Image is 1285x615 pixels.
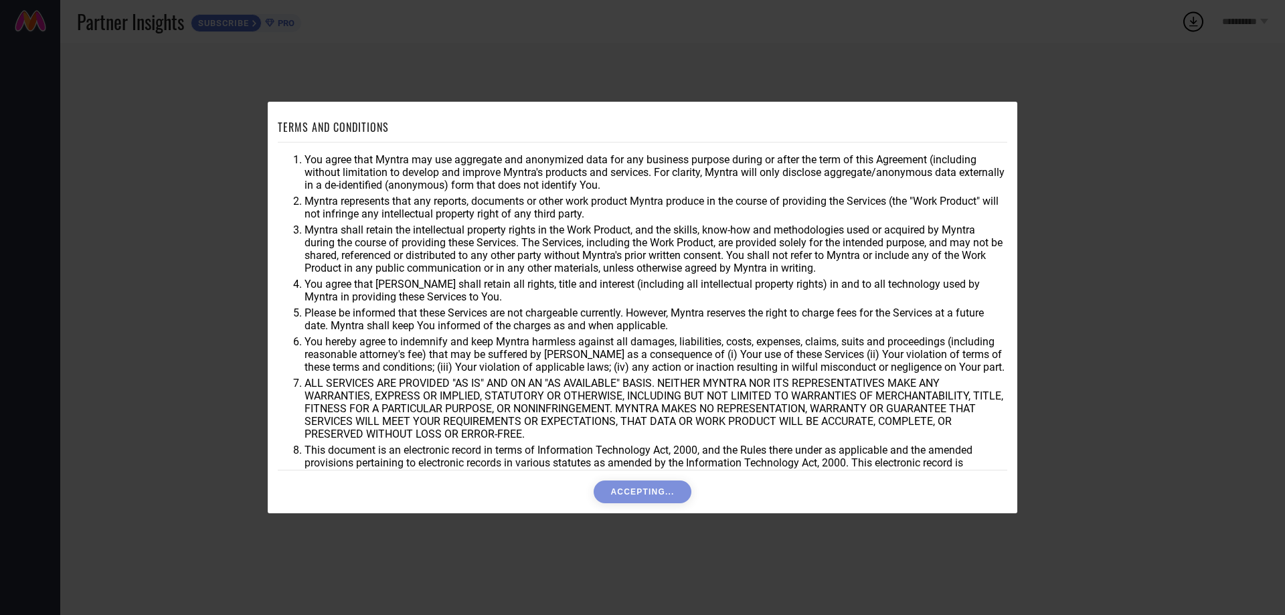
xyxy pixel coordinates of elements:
[305,444,1007,482] li: This document is an electronic record in terms of Information Technology Act, 2000, and the Rules...
[305,195,1007,220] li: Myntra represents that any reports, documents or other work product Myntra produce in the course ...
[305,278,1007,303] li: You agree that [PERSON_NAME] shall retain all rights, title and interest (including all intellect...
[305,377,1007,440] li: ALL SERVICES ARE PROVIDED "AS IS" AND ON AN "AS AVAILABLE" BASIS. NEITHER MYNTRA NOR ITS REPRESEN...
[278,119,389,135] h1: TERMS AND CONDITIONS
[305,306,1007,332] li: Please be informed that these Services are not chargeable currently. However, Myntra reserves the...
[305,224,1007,274] li: Myntra shall retain the intellectual property rights in the Work Product, and the skills, know-ho...
[305,153,1007,191] li: You agree that Myntra may use aggregate and anonymized data for any business purpose during or af...
[305,335,1007,373] li: You hereby agree to indemnify and keep Myntra harmless against all damages, liabilities, costs, e...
